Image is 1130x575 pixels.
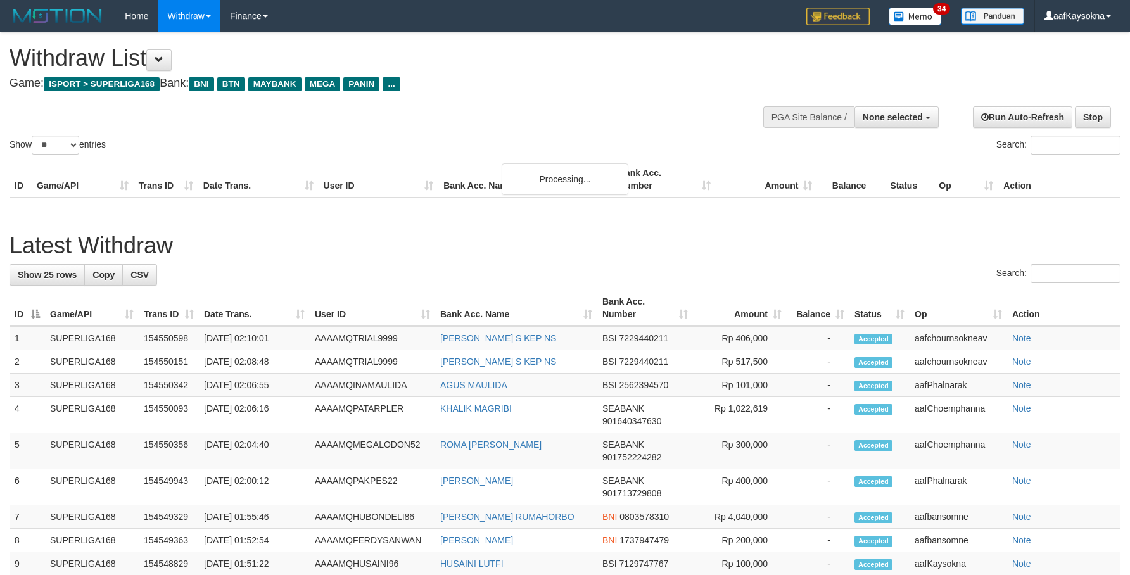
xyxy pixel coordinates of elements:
td: aafbansomne [910,505,1007,529]
td: 1 [10,326,45,350]
a: Note [1012,333,1031,343]
td: [DATE] 02:08:48 [199,350,310,374]
th: User ID: activate to sort column ascending [310,290,435,326]
th: Game/API: activate to sort column ascending [45,290,139,326]
label: Search: [996,264,1120,283]
a: Note [1012,403,1031,414]
span: BNI [189,77,213,91]
td: SUPERLIGA168 [45,529,139,552]
span: Copy 901713729808 to clipboard [602,488,661,498]
span: Copy 0803578310 to clipboard [619,512,669,522]
td: aafChoemphanna [910,433,1007,469]
img: Button%20Memo.svg [889,8,942,25]
h1: Withdraw List [10,46,740,71]
td: 6 [10,469,45,505]
img: MOTION_logo.png [10,6,106,25]
th: Balance [817,161,885,198]
th: Bank Acc. Number [614,161,716,198]
span: Copy [92,270,115,280]
td: AAAAMQFERDYSANWAN [310,529,435,552]
a: Run Auto-Refresh [973,106,1072,128]
input: Search: [1031,136,1120,155]
a: Note [1012,476,1031,486]
td: 8 [10,529,45,552]
input: Search: [1031,264,1120,283]
a: [PERSON_NAME] S KEP NS [440,333,556,343]
span: Accepted [854,381,892,391]
th: Date Trans. [198,161,319,198]
td: AAAAMQPAKPES22 [310,469,435,505]
a: HUSAINI LUTFI [440,559,504,569]
span: Copy 7129747767 to clipboard [619,559,668,569]
label: Search: [996,136,1120,155]
span: BNI [602,535,617,545]
td: Rp 1,022,619 [693,397,787,433]
th: Status: activate to sort column ascending [849,290,910,326]
td: [DATE] 02:00:12 [199,469,310,505]
a: Note [1012,559,1031,569]
td: [DATE] 02:06:16 [199,397,310,433]
th: Bank Acc. Name [438,161,614,198]
a: Note [1012,512,1031,522]
th: Date Trans.: activate to sort column ascending [199,290,310,326]
td: - [787,529,849,552]
a: Show 25 rows [10,264,85,286]
a: Note [1012,439,1031,450]
a: Copy [84,264,123,286]
span: SEABANK [602,439,644,450]
span: Copy 901752224282 to clipboard [602,452,661,462]
span: BSI [602,333,617,343]
td: 154550093 [139,397,199,433]
td: Rp 406,000 [693,326,787,350]
span: BSI [602,357,617,367]
td: 4 [10,397,45,433]
td: SUPERLIGA168 [45,350,139,374]
th: Game/API [32,161,134,198]
td: aafChoemphanna [910,397,1007,433]
th: Balance: activate to sort column ascending [787,290,849,326]
td: 5 [10,433,45,469]
td: 154549329 [139,505,199,529]
td: - [787,326,849,350]
span: Accepted [854,334,892,344]
th: Action [998,161,1120,198]
span: Copy 7229440211 to clipboard [619,357,668,367]
td: SUPERLIGA168 [45,505,139,529]
td: - [787,505,849,529]
td: [DATE] 01:52:54 [199,529,310,552]
a: Stop [1075,106,1111,128]
a: KHALIK MAGRIBI [440,403,512,414]
td: SUPERLIGA168 [45,326,139,350]
span: None selected [863,112,923,122]
span: CSV [130,270,149,280]
td: SUPERLIGA168 [45,397,139,433]
a: CSV [122,264,157,286]
span: ISPORT > SUPERLIGA168 [44,77,160,91]
span: SEABANK [602,403,644,414]
span: Accepted [854,536,892,547]
td: aafPhalnarak [910,374,1007,397]
span: BNI [602,512,617,522]
td: Rp 400,000 [693,469,787,505]
td: - [787,350,849,374]
span: 34 [933,3,950,15]
td: - [787,397,849,433]
td: 154549943 [139,469,199,505]
td: AAAAMQTRIAL9999 [310,350,435,374]
a: ROMA [PERSON_NAME] [440,439,542,450]
td: AAAAMQINAMAULIDA [310,374,435,397]
th: Amount: activate to sort column ascending [693,290,787,326]
td: 7 [10,505,45,529]
td: Rp 517,500 [693,350,787,374]
img: Feedback.jpg [806,8,870,25]
td: SUPERLIGA168 [45,374,139,397]
th: Op [934,161,998,198]
span: SEABANK [602,476,644,486]
span: Copy 901640347630 to clipboard [602,416,661,426]
td: Rp 200,000 [693,529,787,552]
label: Show entries [10,136,106,155]
span: BSI [602,380,617,390]
a: AGUS MAULIDA [440,380,507,390]
td: [DATE] 01:55:46 [199,505,310,529]
td: SUPERLIGA168 [45,469,139,505]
